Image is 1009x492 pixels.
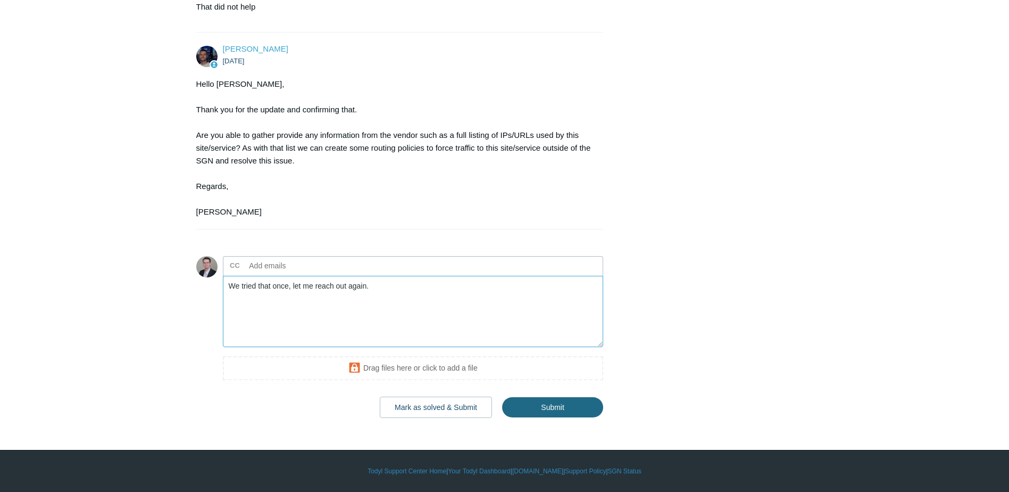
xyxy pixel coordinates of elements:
a: Your Todyl Dashboard [448,466,510,476]
div: | | | | [196,466,813,476]
a: [DOMAIN_NAME] [512,466,563,476]
span: Connor Davis [223,44,288,53]
input: Submit [502,397,603,417]
p: That did not help [196,1,593,13]
a: Todyl Support Center Home [368,466,446,476]
a: [PERSON_NAME] [223,44,288,53]
label: CC [230,258,240,274]
time: 09/19/2025, 11:38 [223,57,245,65]
input: Add emails [245,258,360,274]
a: Support Policy [565,466,606,476]
button: Mark as solved & Submit [380,397,492,418]
div: Hello [PERSON_NAME], Thank you for the update and confirming that. Are you able to gather provide... [196,78,593,218]
a: SGN Status [608,466,641,476]
textarea: Add your reply [223,276,604,348]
